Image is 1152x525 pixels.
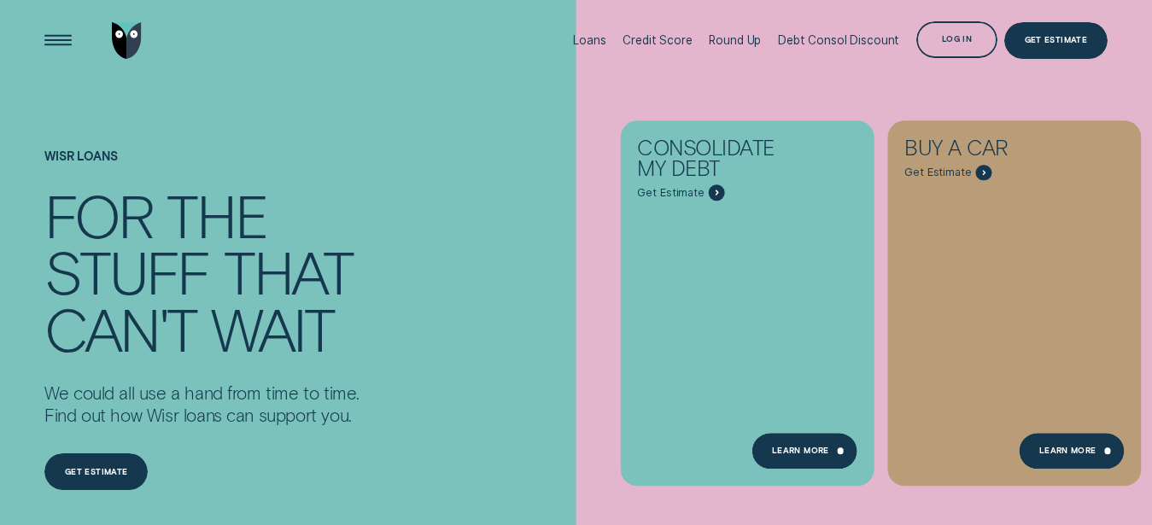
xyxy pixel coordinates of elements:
[44,242,209,299] div: stuff
[904,166,971,179] span: Get Estimate
[637,137,799,184] div: Consolidate my debt
[167,186,266,242] div: the
[751,433,857,470] a: Learn more
[916,21,997,58] button: Log in
[44,186,360,356] h4: For the stuff that can't wait
[904,137,1067,164] div: Buy a car
[44,149,360,186] h1: Wisr loans
[637,186,704,200] span: Get Estimate
[621,121,874,476] a: Consolidate my debt - Learn more
[44,382,360,426] p: We could all use a hand from time to time. Find out how Wisr loans can support you.
[211,300,334,356] div: wait
[573,33,605,47] div: Loans
[112,22,143,59] img: Wisr
[1004,22,1108,59] a: Get Estimate
[40,22,77,59] button: Open Menu
[1019,433,1125,470] a: Learn More
[224,242,353,299] div: that
[44,300,196,356] div: can't
[887,121,1141,476] a: Buy a car - Learn more
[44,453,148,490] a: Get estimate
[709,33,761,47] div: Round Up
[778,33,899,47] div: Debt Consol Discount
[44,186,152,242] div: For
[623,33,692,47] div: Credit Score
